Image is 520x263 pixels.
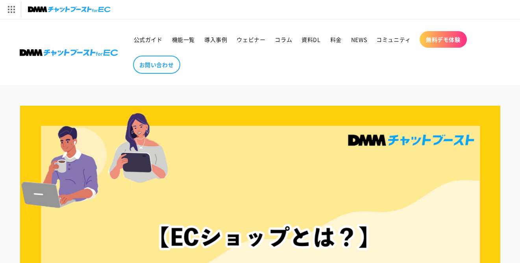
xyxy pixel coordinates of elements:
span: 公式ガイド [134,36,163,43]
img: サービス [1,1,21,18]
span: NEWS [351,36,367,43]
a: コラム [270,31,297,48]
span: コラム [275,36,292,43]
a: 導入事例 [200,31,232,48]
span: お問い合わせ [139,61,174,68]
span: 料金 [330,36,342,43]
span: コミュニティ [376,36,411,43]
a: 機能一覧 [167,31,200,48]
a: コミュニティ [372,31,416,48]
span: ウェビナー [237,36,265,43]
a: NEWS [346,31,372,48]
span: 資料DL [302,36,320,43]
span: 機能一覧 [172,36,195,43]
img: 株式会社DMM Boost [20,49,118,56]
a: 料金 [326,31,346,48]
img: チャットブーストforEC [28,4,111,15]
a: 公式ガイド [129,31,167,48]
a: ウェビナー [232,31,270,48]
a: 資料DL [297,31,325,48]
span: 導入事例 [204,36,227,43]
a: お問い合わせ [133,56,180,74]
a: 無料デモ体験 [420,31,467,48]
span: 無料デモ体験 [426,36,461,43]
